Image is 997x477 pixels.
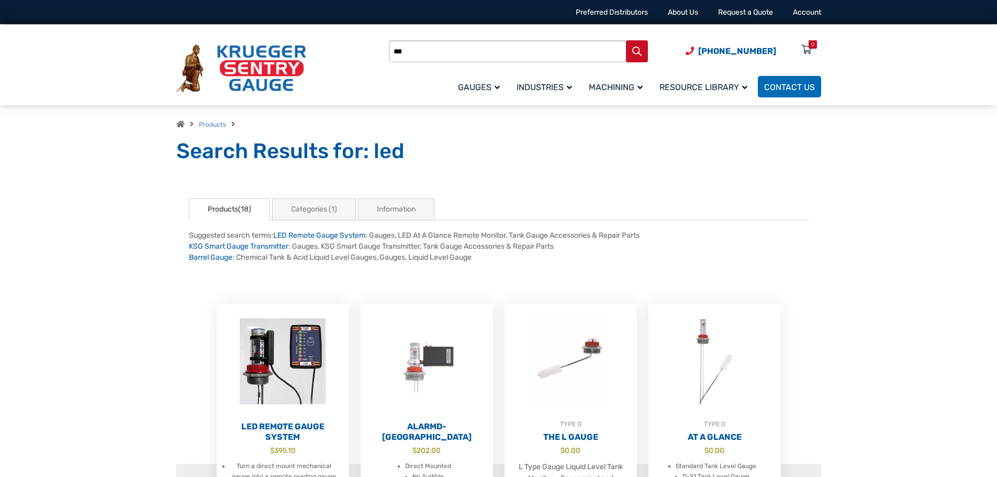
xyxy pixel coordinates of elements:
[272,198,356,220] a: Categories (1)
[458,82,500,92] span: Gauges
[718,8,773,17] a: Request a Quote
[561,446,580,454] bdi: 0.00
[561,446,565,454] span: $
[361,421,493,442] h2: AlarmD-[GEOGRAPHIC_DATA]
[648,419,781,429] div: TYPE D
[686,45,776,58] a: Phone Number (920) 434-8860
[648,304,781,419] img: At A Glance
[676,461,756,472] li: Standard Tank Level Gauge
[659,82,747,92] span: Resource Library
[704,446,709,454] span: $
[758,76,821,97] a: Contact Us
[452,74,510,99] a: Gauges
[517,82,572,92] span: Industries
[704,446,724,454] bdi: 0.00
[505,432,637,442] h2: The L Gauge
[811,40,814,49] div: 0
[764,82,815,92] span: Contact Us
[582,74,653,99] a: Machining
[217,421,349,442] h2: LED Remote Gauge System
[189,242,288,251] a: KSG Smart Gauge Transmitter
[412,446,417,454] span: $
[589,82,643,92] span: Machining
[648,432,781,442] h2: At A Glance
[653,74,758,99] a: Resource Library
[510,74,582,99] a: Industries
[189,230,809,263] div: Suggested search terms: : Gauges, LED At A Glance Remote Monitor, Tank Gauge Accessories & Repair...
[505,304,637,419] img: The L Gauge
[698,46,776,56] span: [PHONE_NUMBER]
[668,8,698,17] a: About Us
[176,138,821,164] h1: Search Results for: led
[270,446,296,454] bdi: 395.10
[405,461,451,472] li: Direct Mounted
[793,8,821,17] a: Account
[270,446,274,454] span: $
[505,419,637,429] div: TYPE D
[412,446,441,454] bdi: 202.00
[189,253,232,262] a: Barrel Gauge
[273,231,365,240] a: LED Remote Gauge System
[358,198,434,220] a: Information
[199,121,226,128] a: Products
[176,45,306,93] img: Krueger Sentry Gauge
[189,198,270,220] a: Products(18)
[361,304,493,419] img: AlarmD-FL
[576,8,648,17] a: Preferred Distributors
[217,304,349,419] img: LED Remote Gauge System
